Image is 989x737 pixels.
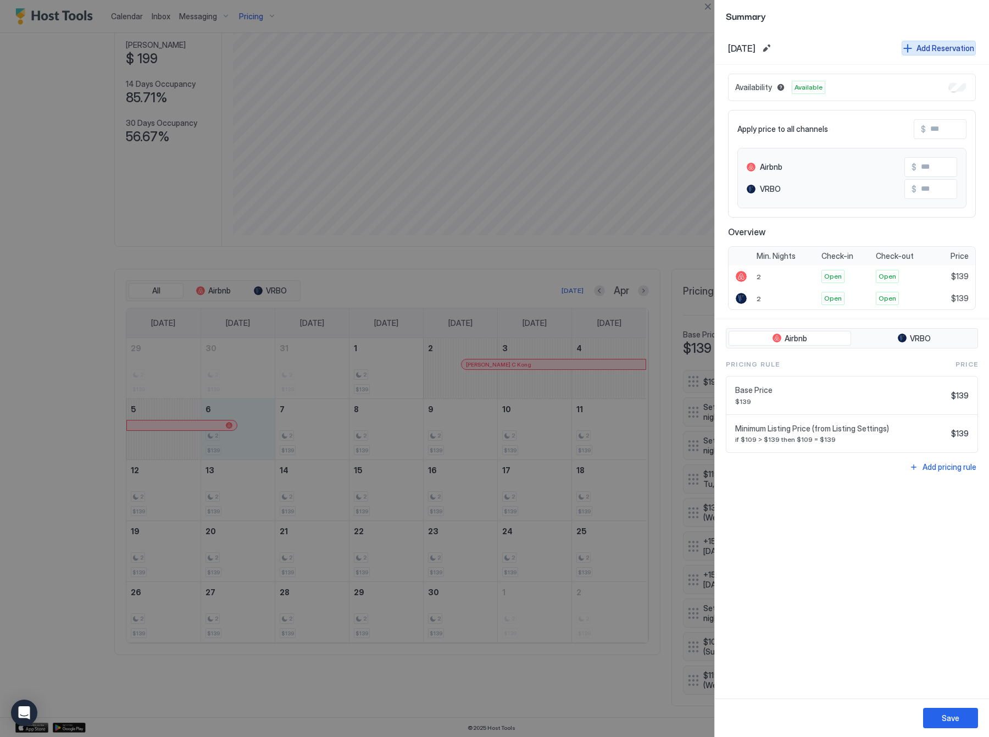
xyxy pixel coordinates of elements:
span: $139 [951,271,969,281]
span: $139 [951,293,969,303]
div: Add pricing rule [923,461,976,473]
span: Check-out [876,251,914,261]
button: Add Reservation [902,41,976,56]
span: Airbnb [760,162,782,172]
span: Check-in [821,251,853,261]
button: VRBO [853,331,976,346]
span: $139 [735,397,947,406]
span: Summary [726,9,978,23]
span: Available [794,82,823,92]
div: Save [942,712,959,724]
span: Open [824,271,842,281]
button: Save [923,708,978,728]
span: VRBO [760,184,781,194]
span: $139 [951,429,969,439]
span: Open [879,293,896,303]
button: Airbnb [729,331,851,346]
div: tab-group [726,328,978,349]
span: Base Price [735,385,947,395]
span: [DATE] [728,43,755,54]
span: Airbnb [785,334,807,343]
span: 2 [757,273,761,281]
span: Overview [728,226,976,237]
span: Minimum Listing Price (from Listing Settings) [735,424,947,434]
div: Open Intercom Messenger [11,700,37,726]
button: Add pricing rule [908,459,978,474]
span: Open [879,271,896,281]
span: Pricing Rule [726,359,780,369]
span: $ [921,124,926,134]
span: Availability [735,82,772,92]
div: Add Reservation [916,42,974,54]
span: Min. Nights [757,251,796,261]
span: $ [912,184,916,194]
span: 2 [757,295,761,303]
span: VRBO [910,334,931,343]
span: Open [824,293,842,303]
span: Apply price to all channels [737,124,828,134]
span: $ [912,162,916,172]
button: Blocked dates override all pricing rules and remain unavailable until manually unblocked [774,81,787,94]
span: Price [955,359,978,369]
button: Edit date range [760,42,773,55]
span: Price [951,251,969,261]
span: if $109 > $139 then $109 = $139 [735,435,947,444]
span: $139 [951,391,969,401]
